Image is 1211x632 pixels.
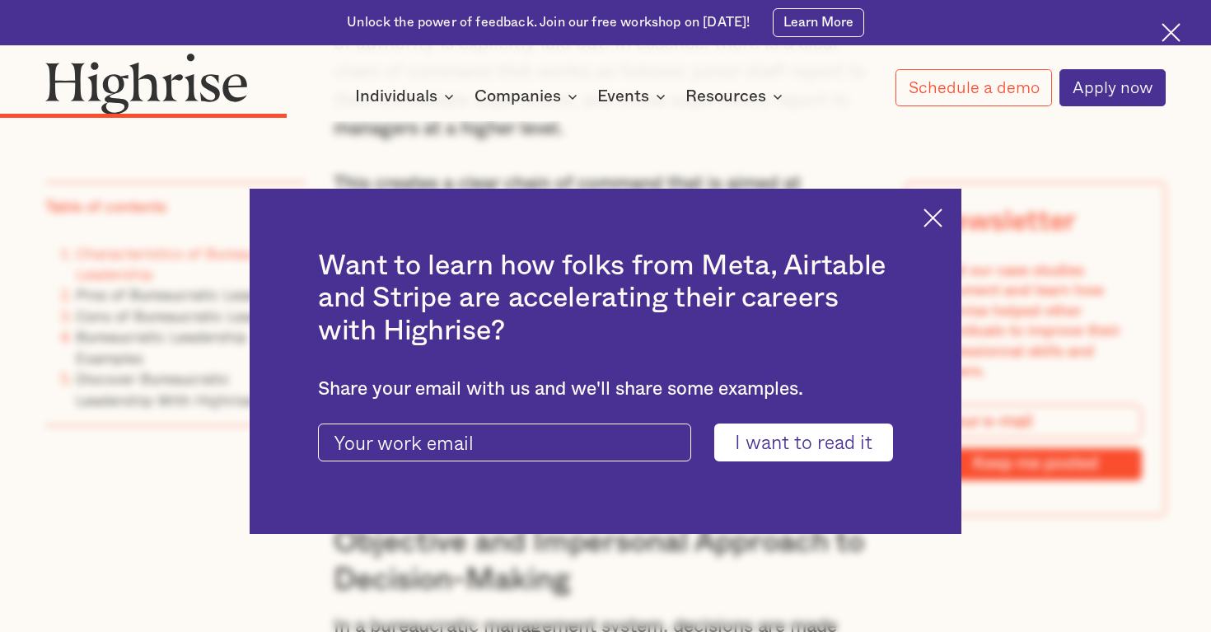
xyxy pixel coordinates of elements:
[923,208,942,227] img: Cross icon
[895,69,1052,106] a: Schedule a demo
[318,378,893,400] div: Share your email with us and we'll share some examples.
[475,87,561,106] div: Companies
[45,53,248,114] img: Highrise logo
[355,87,437,106] div: Individuals
[597,87,671,106] div: Events
[318,424,893,461] form: current-ascender-blog-article-modal-form
[318,424,691,461] input: Your work email
[355,87,459,106] div: Individuals
[685,87,788,106] div: Resources
[318,250,893,349] h2: Want to learn how folks from Meta, Airtable and Stripe are accelerating their careers with Highrise?
[1162,23,1181,42] img: Cross icon
[1059,69,1166,106] a: Apply now
[714,424,893,461] input: I want to read it
[773,8,864,37] a: Learn More
[475,87,582,106] div: Companies
[597,87,649,106] div: Events
[685,87,766,106] div: Resources
[347,14,750,32] div: Unlock the power of feedback. Join our free workshop on [DATE]!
